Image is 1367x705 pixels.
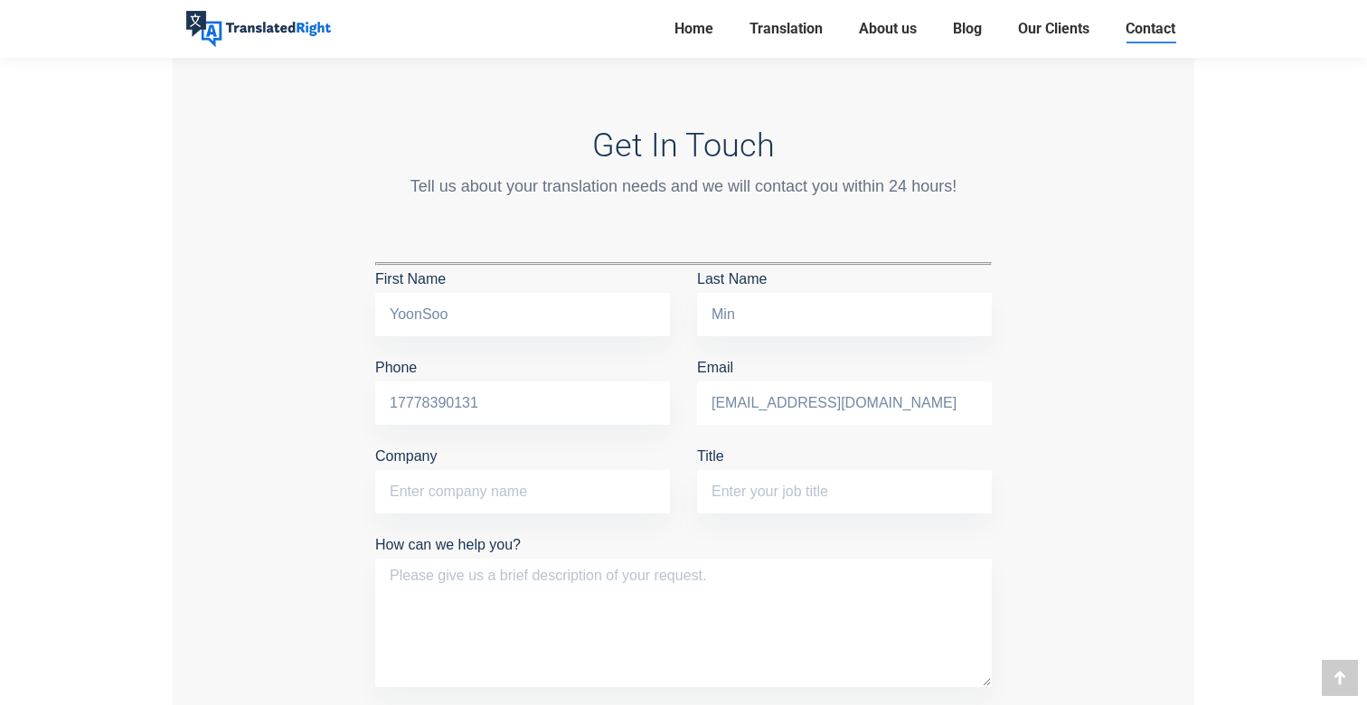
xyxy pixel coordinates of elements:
[375,470,670,513] input: Company
[375,174,992,199] div: Tell us about your translation needs and we will contact you within 24 hours!
[749,20,823,38] span: Translation
[375,537,992,579] label: How can we help you?
[375,293,670,336] input: First Name
[697,271,992,322] label: Last Name
[1018,20,1089,38] span: Our Clients
[375,271,670,322] label: First Name
[697,448,992,499] label: Title
[1013,16,1095,42] a: Our Clients
[744,16,828,42] a: Translation
[674,20,713,38] span: Home
[697,360,992,410] label: Email
[947,16,987,42] a: Blog
[186,11,331,47] img: Translated Right
[953,20,982,38] span: Blog
[375,127,992,164] h3: Get In Touch
[697,470,992,513] input: Title
[853,16,922,42] a: About us
[669,16,719,42] a: Home
[375,360,670,410] label: Phone
[859,20,917,38] span: About us
[1120,16,1181,42] a: Contact
[375,559,992,687] textarea: How can we help you?
[1126,20,1175,38] span: Contact
[697,293,992,336] input: Last Name
[375,448,670,499] label: Company
[697,381,992,425] input: Email
[375,381,670,425] input: Phone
